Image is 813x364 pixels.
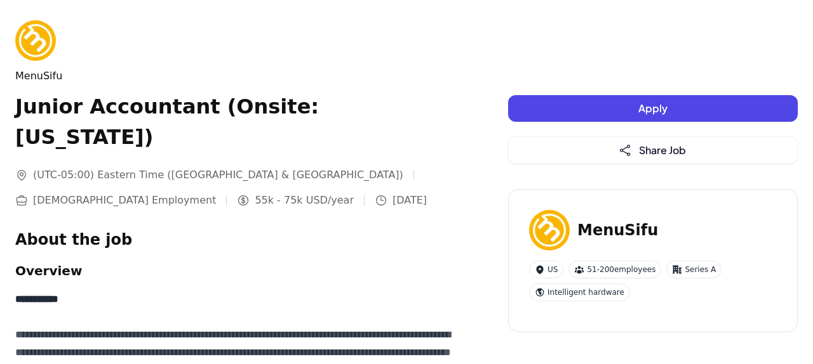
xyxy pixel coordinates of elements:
div: 51-200 employees [568,261,661,278]
h1: Junior Accountant (Onsite: [US_STATE]) [15,91,457,152]
img: Me [15,20,56,61]
button: Apply [508,95,798,122]
span: [DEMOGRAPHIC_DATA] Employment [33,193,216,208]
button: Share Job [508,137,798,164]
h2: Overview [15,261,457,280]
span: Share Job [639,143,686,157]
div: MenuSifu [15,68,457,84]
h3: MenuSifu [577,219,658,242]
h1: About the job [15,228,457,251]
div: Series A [666,261,722,278]
span: (UTC-05:00) Eastern Time ([GEOGRAPHIC_DATA] & [GEOGRAPHIC_DATA]) [33,167,403,183]
img: Me [529,210,570,250]
div: US [529,261,563,278]
div: Intelligent hardware [529,283,630,301]
span: 55k - 75k USD/year [255,193,354,208]
span: Apply [638,101,668,115]
span: [DATE] [393,193,427,208]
